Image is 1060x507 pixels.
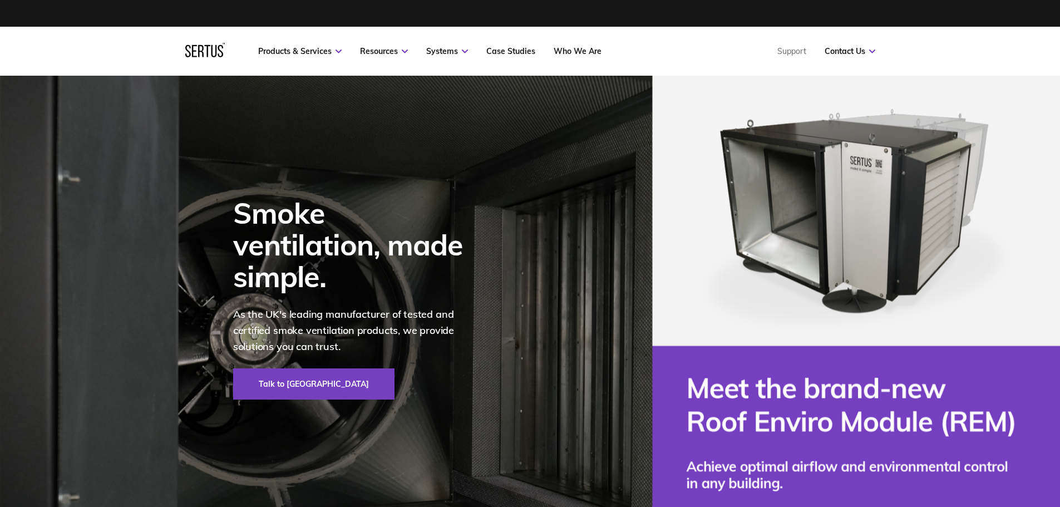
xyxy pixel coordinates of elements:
[233,368,395,400] a: Talk to [GEOGRAPHIC_DATA]
[233,307,478,355] p: As the UK's leading manufacturer of tested and certified smoke ventilation products, we provide s...
[258,46,342,56] a: Products & Services
[554,46,602,56] a: Who We Are
[426,46,468,56] a: Systems
[777,46,806,56] a: Support
[360,46,408,56] a: Resources
[233,197,478,293] div: Smoke ventilation, made simple.
[486,46,535,56] a: Case Studies
[825,46,875,56] a: Contact Us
